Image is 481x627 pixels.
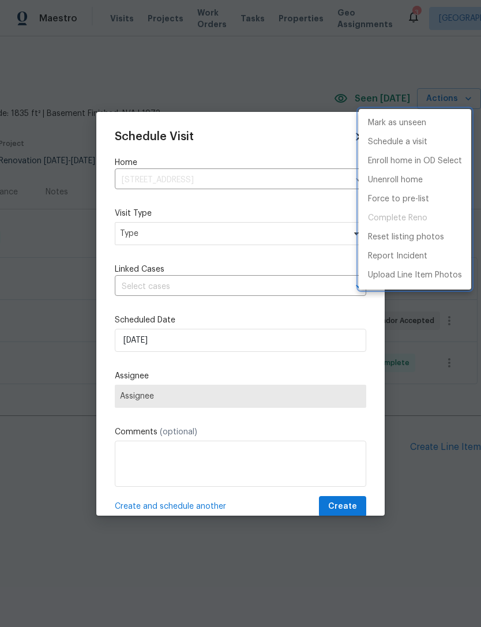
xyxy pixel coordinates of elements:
[368,174,423,186] p: Unenroll home
[368,136,427,148] p: Schedule a visit
[368,117,426,129] p: Mark as unseen
[359,209,471,228] span: Project is already completed
[368,250,427,262] p: Report Incident
[368,155,462,167] p: Enroll home in OD Select
[368,193,429,205] p: Force to pre-list
[368,231,444,243] p: Reset listing photos
[368,269,462,281] p: Upload Line Item Photos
